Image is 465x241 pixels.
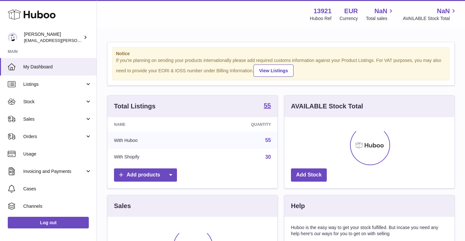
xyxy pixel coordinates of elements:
h3: AVAILABLE Stock Total [291,102,363,111]
th: Quantity [199,117,277,132]
h3: Total Listings [114,102,156,111]
strong: 13921 [314,7,332,15]
a: 55 [265,137,271,143]
h3: Help [291,202,305,210]
div: Currency [340,15,358,22]
td: With Huboo [108,132,199,149]
span: Channels [23,203,92,209]
a: 55 [264,102,271,110]
span: AVAILABLE Stock Total [403,15,457,22]
div: If you're planning on sending your products internationally please add required customs informati... [116,57,446,77]
span: NaN [374,7,387,15]
span: Orders [23,134,85,140]
div: Huboo Ref [310,15,332,22]
td: With Shopify [108,149,199,166]
span: Stock [23,99,85,105]
a: 30 [265,154,271,160]
a: NaN AVAILABLE Stock Total [403,7,457,22]
strong: Notice [116,51,446,57]
span: Cases [23,186,92,192]
img: europe@orea.uk [8,33,17,42]
span: Total sales [366,15,395,22]
a: Log out [8,217,89,228]
a: Add Stock [291,168,327,182]
span: My Dashboard [23,64,92,70]
span: Invoicing and Payments [23,168,85,175]
strong: EUR [344,7,358,15]
span: [EMAIL_ADDRESS][PERSON_NAME][DOMAIN_NAME] [24,38,129,43]
a: View Listings [253,65,293,77]
p: Huboo is the easy way to get your stock fulfilled. But incase you need any help here's our ways f... [291,225,448,237]
h3: Sales [114,202,131,210]
span: Usage [23,151,92,157]
strong: 55 [264,102,271,109]
a: Add products [114,168,177,182]
th: Name [108,117,199,132]
span: Sales [23,116,85,122]
span: NaN [437,7,450,15]
div: [PERSON_NAME] [24,31,82,44]
span: Listings [23,81,85,87]
a: NaN Total sales [366,7,395,22]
